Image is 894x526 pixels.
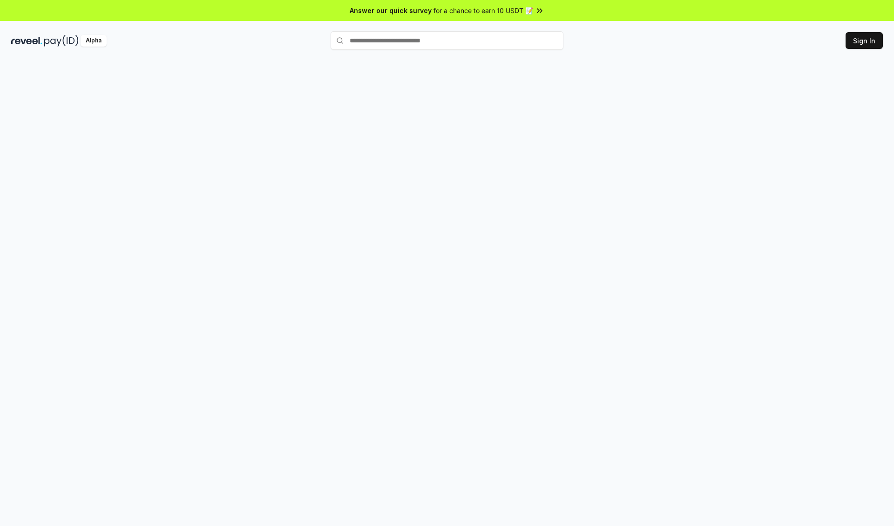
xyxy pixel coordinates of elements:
button: Sign In [846,32,883,49]
img: reveel_dark [11,35,42,47]
div: Alpha [81,35,107,47]
span: Answer our quick survey [350,6,432,15]
img: pay_id [44,35,79,47]
span: for a chance to earn 10 USDT 📝 [433,6,533,15]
